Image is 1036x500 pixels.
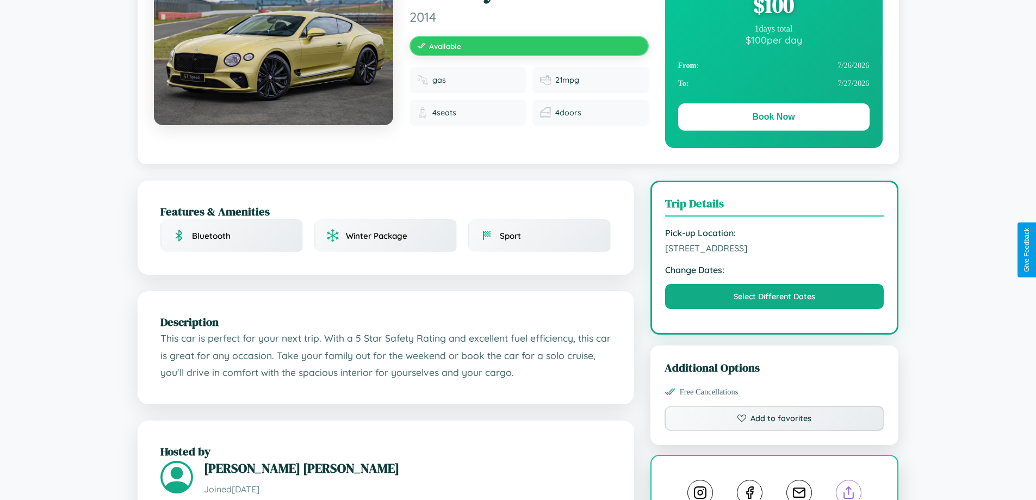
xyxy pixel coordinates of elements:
strong: From: [678,61,699,70]
span: Bluetooth [192,231,231,241]
div: Give Feedback [1023,228,1031,272]
h3: [PERSON_NAME] [PERSON_NAME] [204,459,611,477]
img: Seats [417,107,428,118]
div: 1 days total [678,24,870,34]
button: Select Different Dates [665,284,884,309]
h2: Features & Amenities [160,203,611,219]
button: Book Now [678,103,870,131]
span: 21 mpg [555,75,579,85]
span: 4 seats [432,108,456,118]
span: Winter Package [346,231,407,241]
span: Free Cancellations [680,387,739,397]
span: Available [429,41,461,51]
p: Joined [DATE] [204,482,611,497]
img: Fuel efficiency [540,75,551,85]
strong: Pick-up Location: [665,227,884,238]
h3: Trip Details [665,195,884,217]
span: [STREET_ADDRESS] [665,243,884,254]
span: 2014 [410,9,649,25]
h2: Hosted by [160,443,611,459]
button: Add to favorites [665,406,885,431]
div: 7 / 26 / 2026 [678,57,870,75]
h2: Description [160,314,611,330]
span: Sport [500,231,521,241]
strong: To: [678,79,689,88]
h3: Additional Options [665,360,885,375]
span: gas [432,75,446,85]
span: 4 doors [555,108,581,118]
img: Doors [540,107,551,118]
img: Fuel type [417,75,428,85]
div: $ 100 per day [678,34,870,46]
div: 7 / 27 / 2026 [678,75,870,92]
p: This car is perfect for your next trip. With a 5 Star Safety Rating and excellent fuel efficiency... [160,330,611,381]
strong: Change Dates: [665,264,884,275]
